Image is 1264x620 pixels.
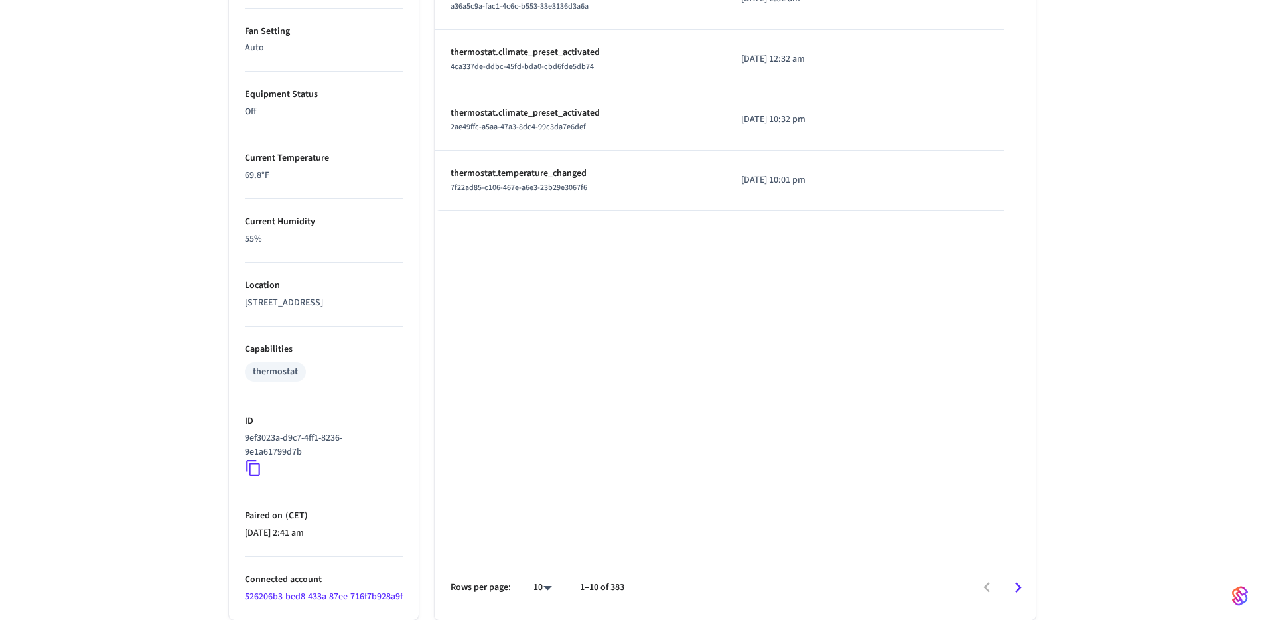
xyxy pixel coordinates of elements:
[741,173,864,187] p: [DATE] 10:01 pm
[245,41,403,55] p: Auto
[245,151,403,165] p: Current Temperature
[245,526,403,540] p: [DATE] 2:41 am
[245,573,403,587] p: Connected account
[1232,585,1248,607] img: SeamLogoGradient.69752ec5.svg
[253,365,298,379] div: thermostat
[741,52,864,66] p: [DATE] 12:32 am
[451,1,589,12] span: a36a5c9a-fac1-4c6c-b553-33e3136d3a6a
[451,121,586,133] span: 2ae49ffc-a5aa-47a3-8dc4-99c3da7e6def
[245,215,403,229] p: Current Humidity
[245,509,403,523] p: Paired on
[245,25,403,39] p: Fan Setting
[245,343,403,356] p: Capabilities
[245,590,403,603] a: 526206b3-bed8-433a-87ee-716f7b928a9f
[527,578,559,597] div: 10
[580,581,624,595] p: 1–10 of 383
[245,88,403,102] p: Equipment Status
[451,46,710,60] p: thermostat.climate_preset_activated
[741,113,864,127] p: [DATE] 10:32 pm
[245,296,403,310] p: [STREET_ADDRESS]
[451,167,710,181] p: thermostat.temperature_changed
[451,581,511,595] p: Rows per page:
[245,431,397,459] p: 9ef3023a-d9c7-4ff1-8236-9e1a61799d7b
[451,61,594,72] span: 4ca337de-ddbc-45fd-bda0-cbd6fde5db74
[283,509,308,522] span: ( CET )
[245,169,403,183] p: 69.8 °F
[245,279,403,293] p: Location
[451,106,710,120] p: thermostat.climate_preset_activated
[245,105,403,119] p: Off
[451,182,587,193] span: 7f22ad85-c106-467e-a6e3-23b29e3067f6
[245,414,403,428] p: ID
[245,232,403,246] p: 55%
[1003,572,1034,603] button: Go to next page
